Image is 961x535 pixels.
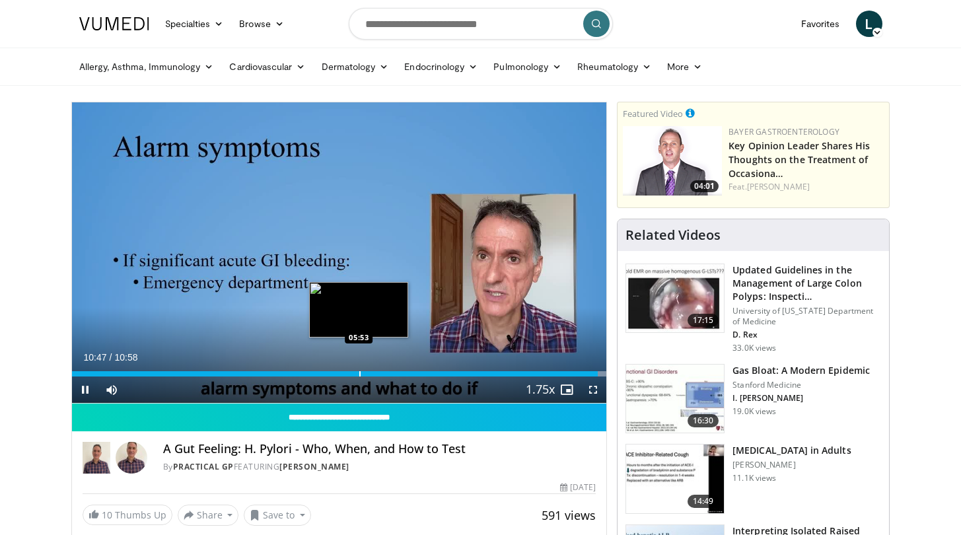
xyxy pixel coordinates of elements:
[625,264,881,353] a: 17:15 Updated Guidelines in the Management of Large Colon Polyps: Inspecti… University of [US_STA...
[856,11,882,37] a: L
[732,444,851,457] h3: [MEDICAL_DATA] in Adults
[732,343,776,353] p: 33.0K views
[349,8,613,40] input: Search topics, interventions
[732,306,881,327] p: University of [US_STATE] Department of Medicine
[732,460,851,470] p: [PERSON_NAME]
[314,54,397,80] a: Dermatology
[98,376,125,403] button: Mute
[626,264,724,333] img: dfcfcb0d-b871-4e1a-9f0c-9f64970f7dd8.150x105_q85_crop-smart_upscale.jpg
[729,126,839,137] a: Bayer Gastroenterology
[688,314,719,327] span: 17:15
[688,414,719,427] span: 16:30
[623,126,722,196] img: 9828b8df-38ad-4333-b93d-bb657251ca89.png.150x105_q85_crop-smart_upscale.png
[625,227,721,243] h4: Related Videos
[83,505,172,525] a: 10 Thumbs Up
[173,461,234,472] a: Practical GP
[83,442,110,474] img: Practical GP
[569,54,659,80] a: Rheumatology
[626,445,724,513] img: 11950cd4-d248-4755-8b98-ec337be04c84.150x105_q85_crop-smart_upscale.jpg
[732,264,881,303] h3: Updated Guidelines in the Management of Large Colon Polyps: Inspecti…
[732,330,881,340] p: D. Rex
[231,11,292,37] a: Browse
[553,376,580,403] button: Enable picture-in-picture mode
[580,376,606,403] button: Fullscreen
[729,181,884,193] div: Feat.
[793,11,848,37] a: Favorites
[690,180,719,192] span: 04:01
[732,393,870,404] p: I. [PERSON_NAME]
[71,54,222,80] a: Allergy, Asthma, Immunology
[732,380,870,390] p: Stanford Medicine
[79,17,149,30] img: VuMedi Logo
[163,442,596,456] h4: A Gut Feeling: H. Pylori - Who, When, and How to Test
[659,54,710,80] a: More
[309,282,408,338] img: image.jpeg
[72,102,607,404] video-js: Video Player
[542,507,596,523] span: 591 views
[157,11,232,37] a: Specialties
[732,473,776,483] p: 11.1K views
[729,139,870,180] a: Key Opinion Leader Shares His Thoughts on the Treatment of Occasiona…
[72,371,607,376] div: Progress Bar
[560,482,596,493] div: [DATE]
[747,181,810,192] a: [PERSON_NAME]
[485,54,569,80] a: Pulmonology
[623,108,683,120] small: Featured Video
[116,442,147,474] img: Avatar
[625,364,881,434] a: 16:30 Gas Bloat: A Modern Epidemic Stanford Medicine I. [PERSON_NAME] 19.0K views
[244,505,311,526] button: Save to
[178,505,239,526] button: Share
[72,376,98,403] button: Pause
[688,495,719,508] span: 14:49
[279,461,349,472] a: [PERSON_NAME]
[163,461,596,473] div: By FEATURING
[221,54,313,80] a: Cardiovascular
[732,364,870,377] h3: Gas Bloat: A Modern Epidemic
[102,509,112,521] span: 10
[625,444,881,514] a: 14:49 [MEDICAL_DATA] in Adults [PERSON_NAME] 11.1K views
[396,54,485,80] a: Endocrinology
[732,406,776,417] p: 19.0K views
[623,126,722,196] a: 04:01
[626,365,724,433] img: 480ec31d-e3c1-475b-8289-0a0659db689a.150x105_q85_crop-smart_upscale.jpg
[84,352,107,363] span: 10:47
[110,352,112,363] span: /
[114,352,137,363] span: 10:58
[527,376,553,403] button: Playback Rate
